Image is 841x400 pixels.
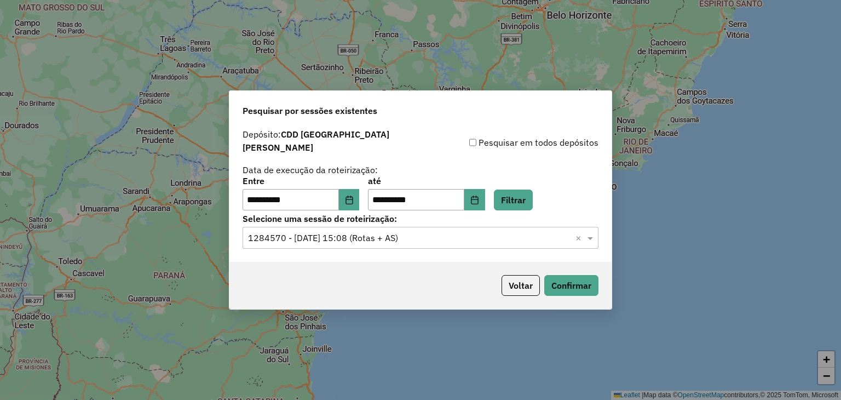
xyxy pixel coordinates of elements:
label: Selecione uma sessão de roteirização: [243,212,598,225]
div: Pesquisar em todos depósitos [420,136,598,149]
span: Clear all [575,231,585,244]
button: Confirmar [544,275,598,296]
label: Data de execução da roteirização: [243,163,378,176]
span: Pesquisar por sessões existentes [243,104,377,117]
strong: CDD [GEOGRAPHIC_DATA][PERSON_NAME] [243,129,389,153]
button: Choose Date [464,189,485,211]
label: Entre [243,174,359,187]
button: Choose Date [339,189,360,211]
button: Filtrar [494,190,533,210]
button: Voltar [502,275,540,296]
label: até [368,174,485,187]
label: Depósito: [243,128,420,154]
